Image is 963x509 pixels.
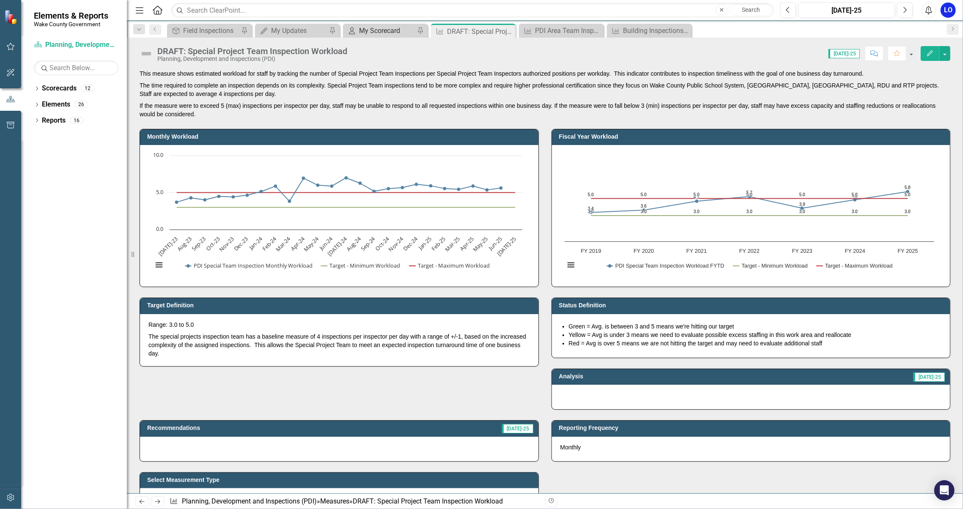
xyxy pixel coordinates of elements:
text: FY 2019 [581,248,601,254]
h3: Monthly Workload [147,134,534,140]
button: Show Target - Minimum Workload [733,263,808,269]
div: Monthly [552,437,950,461]
text: Oct-24 [373,235,391,252]
p: The time required to complete an inspection depends on its complexity. Special Project Team inspe... [140,79,950,100]
li: Green = Avg. is between 3 and 5 means we're hitting our target [569,322,942,331]
path: Oct-23, 4.48401826. PDI Special Team Inspection Monthly Workload. [217,195,221,198]
div: Chart. Highcharts interactive chart. [148,151,530,278]
h3: Status Definition [559,302,946,309]
input: Search ClearPoint... [171,3,774,18]
input: Search Below... [34,60,118,75]
path: Jun-24, 5.8739726. PDI Special Team Inspection Monthly Workload. [330,185,334,188]
path: Oct-24, 5.52511416. PDI Special Team Inspection Monthly Workload. [387,187,390,191]
text: [DATE]-24 [326,235,349,258]
h3: Analysis [559,373,726,380]
path: FY 2025, 5.79283489. PDI Special Team Inspection Workload FYTD. [906,190,909,194]
text: Nov-23 [217,235,235,253]
button: LO [941,3,956,18]
div: 16 [70,117,83,124]
p: This measure shows estimated workload for staff by tracking the number of Special Project Team In... [140,69,950,79]
h3: Reporting Frequency [559,425,946,431]
text: [DATE]-25 [495,235,518,257]
path: Aug-24, 6.26839827. PDI Special Team Inspection Monthly Workload. [359,182,362,185]
text: 3.0 [641,209,647,214]
div: DRAFT: Special Project Team Inspection Workload [353,497,503,505]
g: Target - Minimum Workload, line 2 of 3 with 7 data points. [589,214,909,217]
span: [DATE]-25 [502,424,533,433]
div: My Updates [271,25,327,36]
text: 5.0 [905,192,911,197]
a: Measures [320,497,349,505]
a: Scorecards [42,84,77,93]
text: 5.0 [588,192,594,197]
text: 3.6 [641,204,647,208]
path: Sep-23, 4.00913242. PDI Special Team Inspection Monthly Workload. [203,198,207,202]
div: [DATE]-25 [801,5,892,16]
text: Jan-24 [247,235,264,252]
path: Apr-24, 6.94153846. PDI Special Team Inspection Monthly Workload. [302,177,305,180]
div: DRAFT: Special Project Team Inspection Workload [157,47,347,56]
text: 10.0 [153,151,163,159]
text: 3.4 [588,206,594,211]
span: [DATE]-25 [914,372,945,382]
path: Feb-25, 5.54589372. PDI Special Team Inspection Monthly Workload. [443,187,447,190]
text: 5.0 [156,188,163,196]
div: 26 [74,101,88,108]
path: Dec-23, 4.64480874. PDI Special Team Inspection Monthly Workload. [246,194,249,197]
text: 4.7 [694,195,700,200]
text: 3.0 [905,209,911,214]
button: Show Target - Maximum Workload [409,262,490,269]
span: Search [742,6,760,13]
div: » » [170,497,538,506]
a: Reports [42,116,66,126]
text: [DATE]-23 [156,235,179,257]
button: View chart menu, Chart [153,259,165,271]
p: If the measure were to exceed 5 (max) inspections per inspector per day, staff may be unable to r... [140,100,950,118]
text: 5.0 [852,192,858,197]
h3: Select Measurement Type [147,477,534,483]
h3: Target Definition [147,302,534,309]
text: Dec-23 [232,235,250,252]
button: Show PDI Special Team Inspection Workload FYTD [607,263,724,269]
div: My Scorecard [359,25,415,36]
path: Mar-24, 3.81893004. PDI Special Team Inspection Monthly Workload. [288,200,291,203]
div: DRAFT: Special Project Team Inspection Workload [447,26,513,37]
a: My Scorecard [345,25,415,36]
a: Building Inspections, Total [609,25,689,36]
text: 3.9 [799,202,805,207]
text: Nov-24 [387,235,405,253]
path: Apr-25, 5.88127854. PDI Special Team Inspection Monthly Workload. [472,184,475,188]
text: Feb-25 [430,235,447,252]
div: Building Inspections, Total [623,25,689,36]
text: 5.8 [905,185,911,190]
div: Open Intercom Messenger [934,480,955,501]
a: Field Inspections [169,25,239,36]
span: Elements & Reports [34,11,108,21]
g: Target - Maximum Workload, line 3 of 3 with 25 data points. [175,191,517,194]
p: Range: 3.0 to 5.0 [148,320,530,331]
div: PDI Area Team Inspection Workload [535,25,601,36]
text: 5.0 [799,192,805,197]
path: Feb-24, 5.8647343. PDI Special Team Inspection Monthly Workload. [274,185,277,188]
img: Not Defined [140,47,153,60]
button: Search [730,4,772,16]
text: Dec-24 [401,235,419,253]
text: Sep-24 [359,235,377,253]
text: 5.2 [746,190,752,195]
a: Planning, Development and Inspections (PDI) [34,40,118,50]
text: Aug-23 [176,235,193,253]
h3: Fiscal Year Workload [559,134,946,140]
text: Apr-25 [458,235,475,252]
text: Aug-24 [345,235,362,253]
text: 3.0 [746,209,752,214]
text: 3.0 [852,209,858,214]
path: Jul-24, 6.98630137. PDI Special Team Inspection Monthly Workload. [345,176,348,180]
a: My Updates [257,25,327,36]
text: 3.0 [694,209,700,214]
li: Red = Avg is over 5 means we are not hitting the target and may need to evaluate additional staff [569,339,942,348]
path: FY 2023, 3.86018692. PDI Special Team Inspection Workload FYTD. [800,207,804,210]
svg: Interactive chart [560,151,938,278]
text: Apr-24 [289,235,306,252]
path: Jul-23, 3.69082126. PDI Special Team Inspection Monthly Workload. [175,201,178,204]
